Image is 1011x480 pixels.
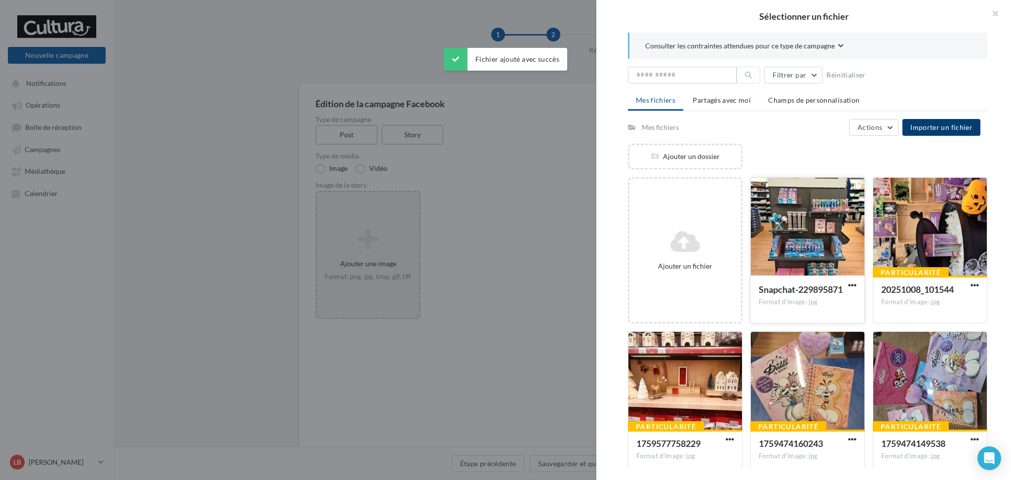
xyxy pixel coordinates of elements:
[977,446,1001,470] div: Open Intercom Messenger
[759,284,843,295] span: Snapchat-229895871
[764,67,822,83] button: Filtrer par
[750,421,826,432] div: Particularité
[873,267,949,278] div: Particularité
[881,284,954,295] span: 20251008_101544
[881,298,979,307] div: Format d'image: jpg
[629,152,741,161] div: Ajouter un dossier
[645,41,835,51] span: Consulter les contraintes attendues pour ce type de campagne
[693,96,751,104] span: Partagés avec moi
[636,438,700,449] span: 1759577758229
[857,123,882,131] span: Actions
[759,298,856,307] div: Format d'image: jpg
[902,119,980,136] button: Importer un fichier
[633,261,737,271] div: Ajouter un fichier
[881,452,979,461] div: Format d'image: jpg
[636,452,734,461] div: Format d'image: jpg
[849,119,898,136] button: Actions
[759,438,823,449] span: 1759474160243
[444,48,567,71] div: Fichier ajouté avec succès
[873,421,949,432] div: Particularité
[910,123,972,131] span: Importer un fichier
[628,421,704,432] div: Particularité
[612,12,995,21] h2: Sélectionner un fichier
[636,96,675,104] span: Mes fichiers
[768,96,859,104] span: Champs de personnalisation
[645,40,844,53] button: Consulter les contraintes attendues pour ce type de campagne
[759,452,856,461] div: Format d'image: jpg
[881,438,945,449] span: 1759474149538
[642,122,679,132] div: Mes fichiers
[822,69,870,81] button: Réinitialiser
